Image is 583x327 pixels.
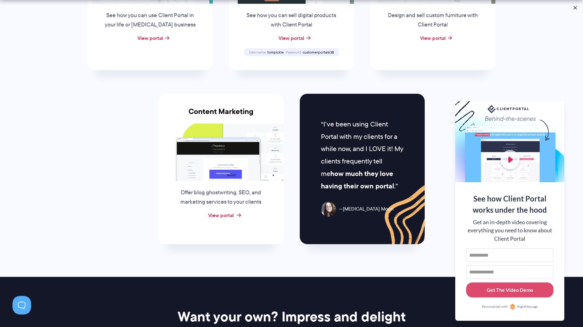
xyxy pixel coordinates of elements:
p: See how you can use Client Portal in your life or [MEDICAL_DATA] business [103,11,198,30]
p: I've been using Client Portal with my clients for a while now, and I LOVE it! My clients frequent... [321,118,404,192]
span: Username [249,50,266,55]
div: See how Client Portal works under the hood [466,193,553,216]
iframe: Toggle Customer Support [12,296,31,315]
a: Personalized withRightMessage [466,304,553,310]
div: Get an in-depth video covering everything you need to know about Client Portal [466,218,553,243]
p: See how you can sell digital products with Client Portal [244,11,339,30]
h3: Content Marketing [158,107,284,123]
a: View portal [208,211,234,219]
button: Get The Video Demo [466,282,553,298]
span: RightMessage [517,304,538,309]
span: tompickle [267,50,284,55]
img: Personalized with RightMessage [509,304,516,310]
a: View portal [137,34,163,42]
span: Personalized with [482,304,508,309]
a: View portal [420,34,446,42]
p: Offer blog ghostwriting, SEO, and marketing services to your clients [174,188,268,207]
strong: how much they love having their own portal [321,168,394,191]
div: Get The Video Demo [487,286,533,294]
a: View portal [279,34,304,42]
span: customerportal638 [303,50,334,55]
span: Password [286,50,302,55]
span: [MEDICAL_DATA] Moon [339,205,394,214]
p: Design and sell custom furniture with Client Portal [385,11,480,30]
